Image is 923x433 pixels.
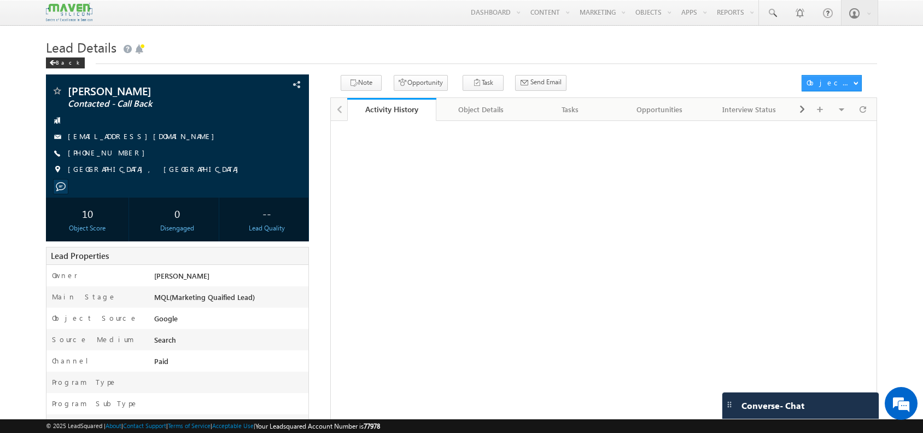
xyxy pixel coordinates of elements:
span: Lead Properties [51,250,109,261]
div: Tasks [535,103,606,116]
label: Object Source [52,313,138,323]
span: © 2025 LeadSquared | | | | | [46,421,380,431]
button: Opportunity [394,75,448,91]
span: Lead Details [46,38,116,56]
label: Owner [52,270,78,280]
label: Source Medium [52,334,134,344]
a: Interview Status [705,98,795,121]
div: Paid [151,356,308,371]
div: Back [46,57,85,68]
button: Object Actions [802,75,862,91]
a: Object Details [436,98,526,121]
div: 10 [49,203,126,223]
a: Terms of Service [168,422,211,429]
img: carter-drag [725,400,734,409]
span: [PHONE_NUMBER] [68,148,150,159]
button: Note [341,75,382,91]
span: [GEOGRAPHIC_DATA], [GEOGRAPHIC_DATA] [68,164,244,175]
div: Object Details [445,103,516,116]
div: Object Actions [807,78,853,88]
span: Your Leadsquared Account Number is [255,422,380,430]
label: Program SubType [52,399,138,408]
span: [PERSON_NAME] [68,85,231,96]
button: Task [463,75,504,91]
span: Send Email [530,77,562,87]
div: Search [151,334,308,350]
a: Tasks [526,98,616,121]
div: Activity History [355,104,429,114]
span: 77978 [364,422,380,430]
div: MQL(Marketing Quaified Lead) [151,292,308,307]
img: Custom Logo [46,3,92,22]
span: Converse - Chat [741,401,804,411]
button: Send Email [515,75,566,91]
span: [PERSON_NAME] [154,271,209,280]
a: Back [46,57,90,66]
a: Contact Support [123,422,166,429]
div: 0 [139,203,216,223]
div: Opportunities [624,103,695,116]
label: Program Type [52,377,117,387]
span: Contacted - Call Back [68,99,231,109]
div: -- [229,203,306,223]
div: Google [151,313,308,328]
a: About [106,422,121,429]
div: Lead Quality [229,223,306,233]
label: Main Stage [52,292,116,302]
a: [EMAIL_ADDRESS][DOMAIN_NAME] [68,131,220,141]
div: Disengaged [139,223,216,233]
div: Interview Status [714,103,785,116]
a: Opportunities [615,98,705,121]
label: Channel [52,356,97,366]
a: Activity History [347,98,437,121]
div: Object Score [49,223,126,233]
a: Acceptable Use [212,422,254,429]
